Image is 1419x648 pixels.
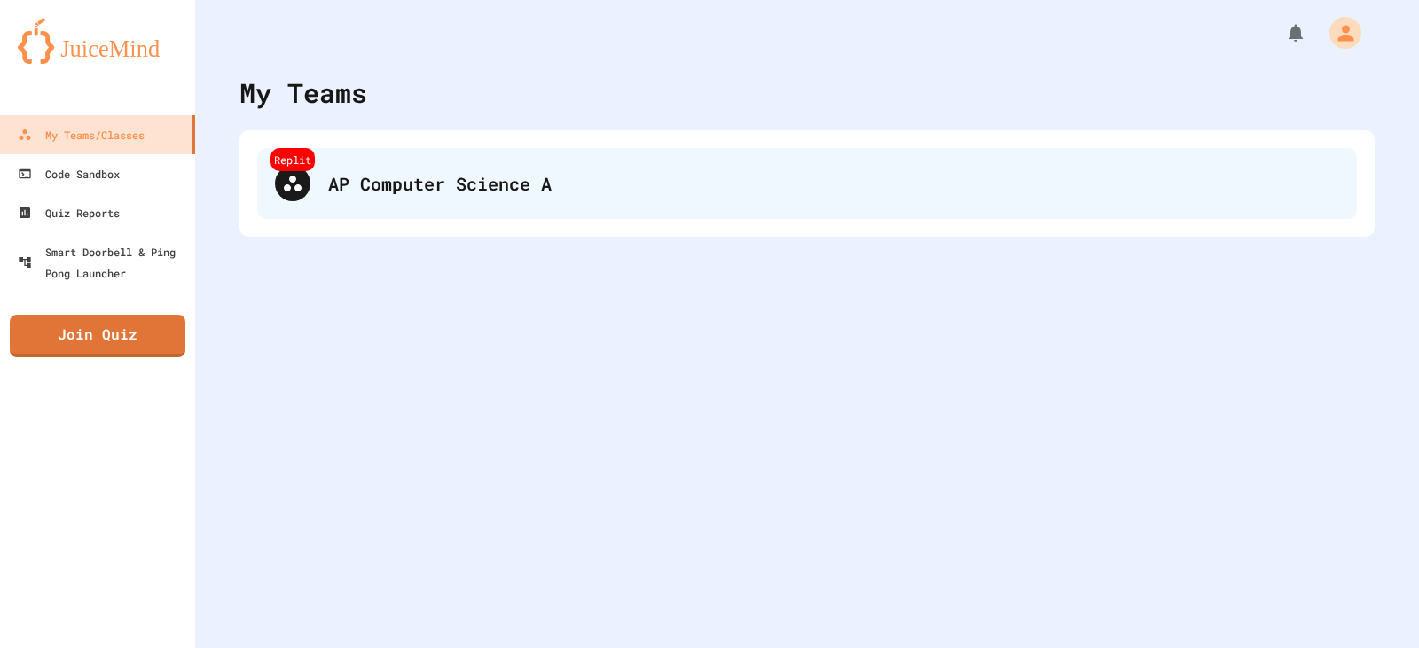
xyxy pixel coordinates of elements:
[18,124,145,145] div: My Teams/Classes
[18,163,120,184] div: Code Sandbox
[18,202,120,223] div: Quiz Reports
[18,241,188,284] div: Smart Doorbell & Ping Pong Launcher
[18,18,177,64] img: logo-orange.svg
[1311,12,1366,53] div: My Account
[270,148,315,171] div: Replit
[1252,18,1311,48] div: My Notifications
[239,73,367,113] div: My Teams
[328,170,1339,197] div: AP Computer Science A
[257,148,1357,219] div: ReplitAP Computer Science A
[10,315,185,357] a: Join Quiz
